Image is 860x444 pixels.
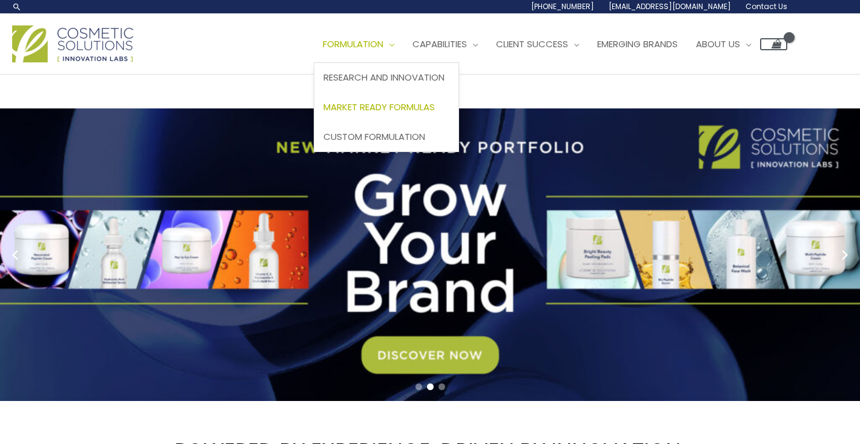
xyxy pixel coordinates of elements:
[836,246,854,264] button: Next slide
[427,383,434,390] span: Go to slide 2
[323,71,445,84] span: Research and Innovation
[746,1,787,12] span: Contact Us
[314,63,458,93] a: Research and Innovation
[323,130,425,143] span: Custom Formulation
[609,1,731,12] span: [EMAIL_ADDRESS][DOMAIN_NAME]
[305,26,787,62] nav: Site Navigation
[487,26,588,62] a: Client Success
[412,38,467,50] span: Capabilities
[314,26,403,62] a: Formulation
[415,383,422,390] span: Go to slide 1
[323,101,435,113] span: Market Ready Formulas
[760,38,787,50] a: View Shopping Cart, empty
[314,122,458,151] a: Custom Formulation
[6,246,24,264] button: Previous slide
[696,38,740,50] span: About Us
[687,26,760,62] a: About Us
[588,26,687,62] a: Emerging Brands
[323,38,383,50] span: Formulation
[597,38,678,50] span: Emerging Brands
[496,38,568,50] span: Client Success
[403,26,487,62] a: Capabilities
[314,93,458,122] a: Market Ready Formulas
[12,2,22,12] a: Search icon link
[12,25,133,62] img: Cosmetic Solutions Logo
[438,383,445,390] span: Go to slide 3
[531,1,594,12] span: [PHONE_NUMBER]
